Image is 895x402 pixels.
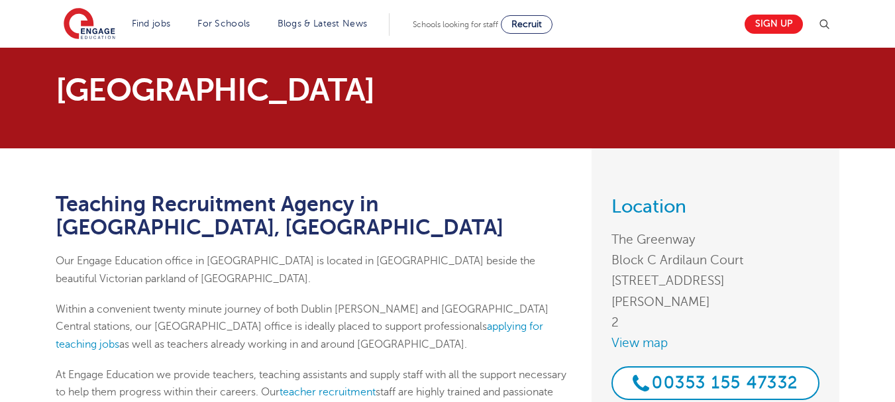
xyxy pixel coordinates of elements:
[56,321,543,350] a: applying for teaching jobs
[611,366,819,400] a: 00353 155 47332
[56,301,572,353] p: Within a convenient twenty minute journey of both Dublin [PERSON_NAME] and [GEOGRAPHIC_DATA] Cent...
[132,19,171,28] a: Find jobs
[197,19,250,28] a: For Schools
[56,193,572,239] h1: Teaching Recruitment Agency in [GEOGRAPHIC_DATA], [GEOGRAPHIC_DATA]
[413,20,498,29] span: Schools looking for staff
[745,15,803,34] a: Sign up
[278,19,368,28] a: Blogs & Latest News
[56,74,572,106] p: [GEOGRAPHIC_DATA]
[611,197,819,216] h3: Location
[501,15,553,34] a: Recruit
[56,252,572,287] p: Our Engage Education office in [GEOGRAPHIC_DATA] is located in [GEOGRAPHIC_DATA] beside the beaut...
[611,332,819,353] a: View map
[511,19,542,29] span: Recruit
[280,386,376,398] a: teacher recruitment
[611,229,819,332] address: The Greenway Block C Ardilaun Court [STREET_ADDRESS][PERSON_NAME] 2
[64,8,115,41] img: Engage Education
